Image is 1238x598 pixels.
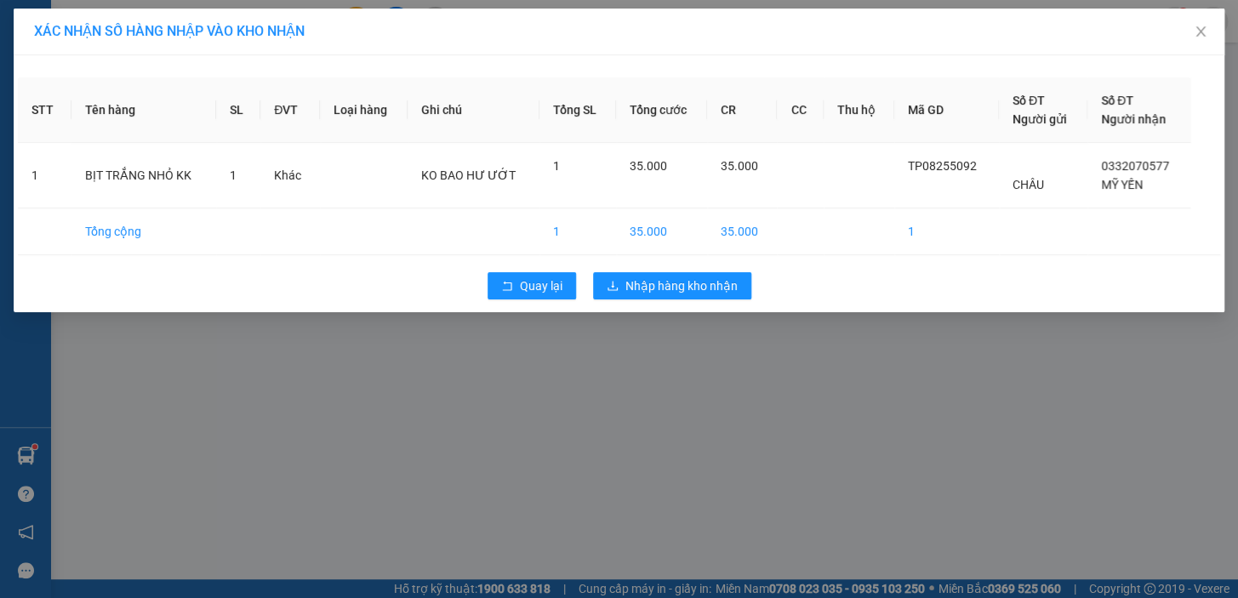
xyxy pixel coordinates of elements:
span: Nhập hàng kho nhận [625,276,738,295]
span: 0397231947 - [7,92,108,108]
th: Tổng cước [616,77,707,143]
p: GỬI: [7,33,248,49]
span: 35.000 [721,159,758,173]
span: close [1194,25,1207,38]
td: Khác [260,143,319,208]
span: 1 [553,159,560,173]
span: ÚT [91,92,108,108]
strong: BIÊN NHẬN GỬI HÀNG [57,9,197,26]
span: MỸ YẾN [1101,178,1143,191]
th: CC [777,77,823,143]
th: ĐVT [260,77,319,143]
td: 35.000 [707,208,777,255]
span: VP [PERSON_NAME] ([GEOGRAPHIC_DATA]) [7,57,171,89]
p: NHẬN: [7,57,248,89]
td: Tổng cộng [71,208,216,255]
span: download [607,280,619,293]
th: STT [18,77,71,143]
td: 1 [894,208,999,255]
th: SL [216,77,260,143]
span: CHÂU [1013,178,1044,191]
td: 1 [539,208,616,255]
span: KO BAO HƯ ƯỚT [421,168,516,182]
span: Người nhận [1101,112,1166,126]
span: Số ĐT [1101,94,1133,107]
span: VP [GEOGRAPHIC_DATA] - [35,33,232,49]
span: Quay lại [520,276,562,295]
span: 35.000 [630,159,667,173]
th: Tổng SL [539,77,616,143]
button: rollbackQuay lại [488,272,576,299]
th: CR [707,77,777,143]
span: ĐĂNG [194,33,232,49]
button: downloadNhập hàng kho nhận [593,272,751,299]
span: rollback [501,280,513,293]
span: 0332070577 [1101,159,1169,173]
th: Mã GD [894,77,999,143]
span: XÁC NHẬN SỐ HÀNG NHẬP VÀO KHO NHẬN [34,23,305,39]
td: BỊT TRẮNG NHỎ KK [71,143,216,208]
span: 1 [230,168,237,182]
th: Thu hộ [824,77,895,143]
span: Người gửi [1013,112,1067,126]
td: 35.000 [616,208,707,255]
th: Loại hàng [320,77,408,143]
td: 1 [18,143,71,208]
button: Close [1177,9,1224,56]
th: Ghi chú [408,77,539,143]
span: Số ĐT [1013,94,1045,107]
span: TP08255092 [908,159,977,173]
span: GIAO: [7,111,41,127]
th: Tên hàng [71,77,216,143]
